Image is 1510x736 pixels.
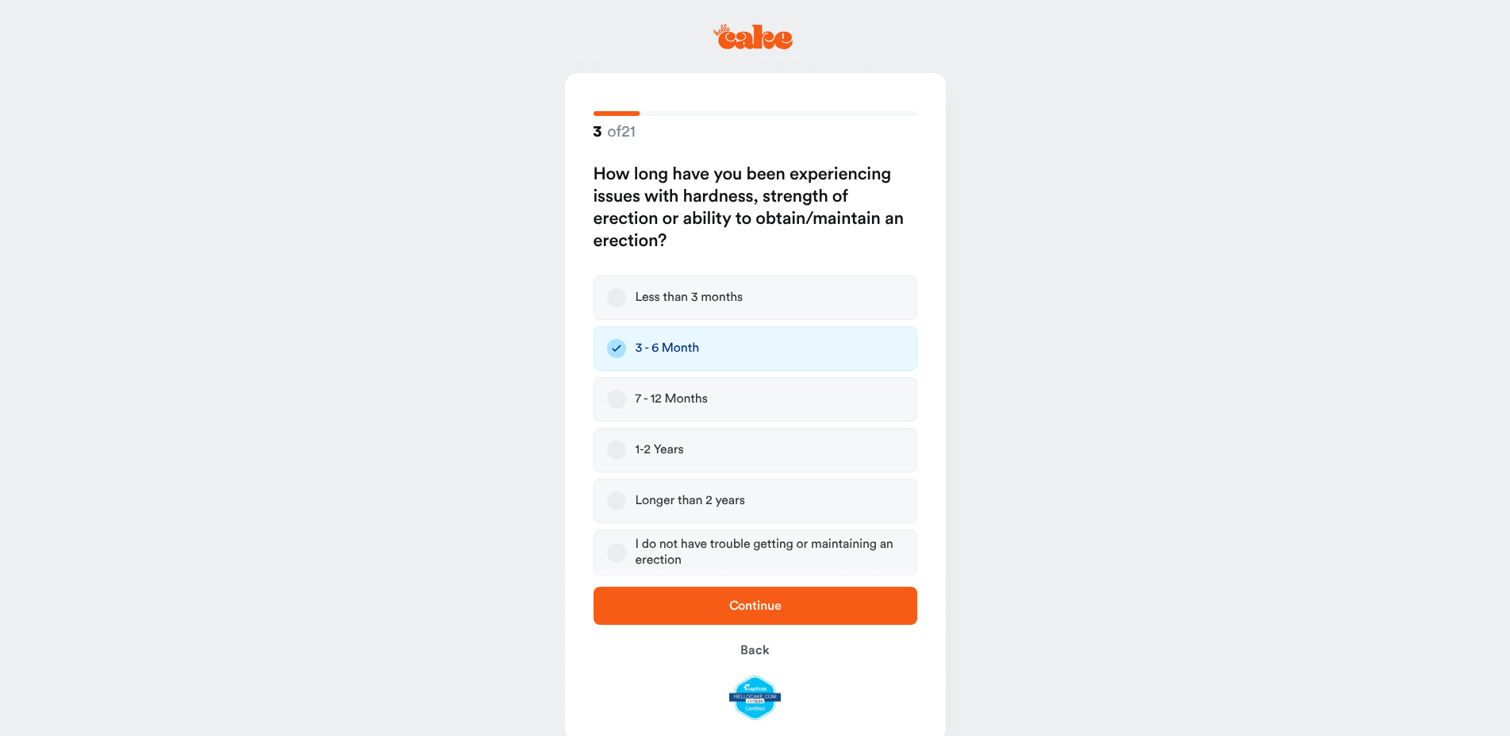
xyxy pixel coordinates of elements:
div: I do not have trouble getting or maintaining an erection [636,537,904,568]
span: 3 [594,122,602,142]
div: 3 - 6 Month [636,341,700,356]
button: Longer than 2 years [607,491,626,511]
span: Continue [729,599,782,612]
div: Longer than 2 years [636,493,745,509]
div: 7 - 12 Months [636,391,708,407]
button: Continue [594,587,917,625]
div: Less than 3 months [636,290,743,306]
button: Back [594,631,917,669]
img: legit-script-certified.png [729,676,781,720]
button: 7 - 12 Months [607,390,626,409]
button: Less than 3 months [607,288,626,307]
button: 1-2 Years [607,441,626,460]
button: I do not have trouble getting or maintaining an erection [607,543,626,562]
div: 1-2 Years [636,442,684,458]
span: Back [740,644,769,657]
button: 3 - 6 Month [607,339,626,358]
strong: of 21 [594,121,636,141]
h2: How long have you been experiencing issues with hardness, strength of erection or ability to obta... [594,164,917,252]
